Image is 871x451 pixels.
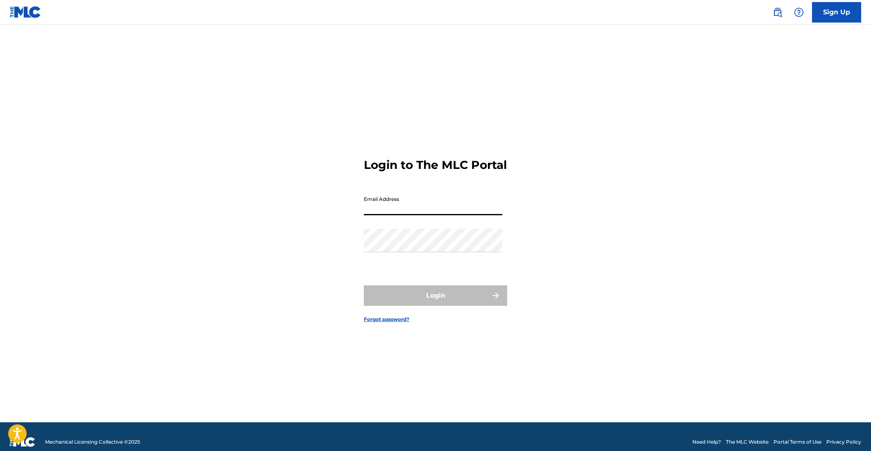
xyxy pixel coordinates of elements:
[726,438,769,446] a: The MLC Website
[791,4,807,20] div: Help
[10,437,35,447] img: logo
[826,438,861,446] a: Privacy Policy
[10,6,41,18] img: MLC Logo
[773,7,783,17] img: search
[769,4,786,20] a: Public Search
[812,2,861,23] a: Sign Up
[45,438,140,446] span: Mechanical Licensing Collective © 2025
[692,438,721,446] a: Need Help?
[773,438,821,446] a: Portal Terms of Use
[364,316,409,323] a: Forgot password?
[364,158,507,172] h3: Login to The MLC Portal
[794,7,804,17] img: help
